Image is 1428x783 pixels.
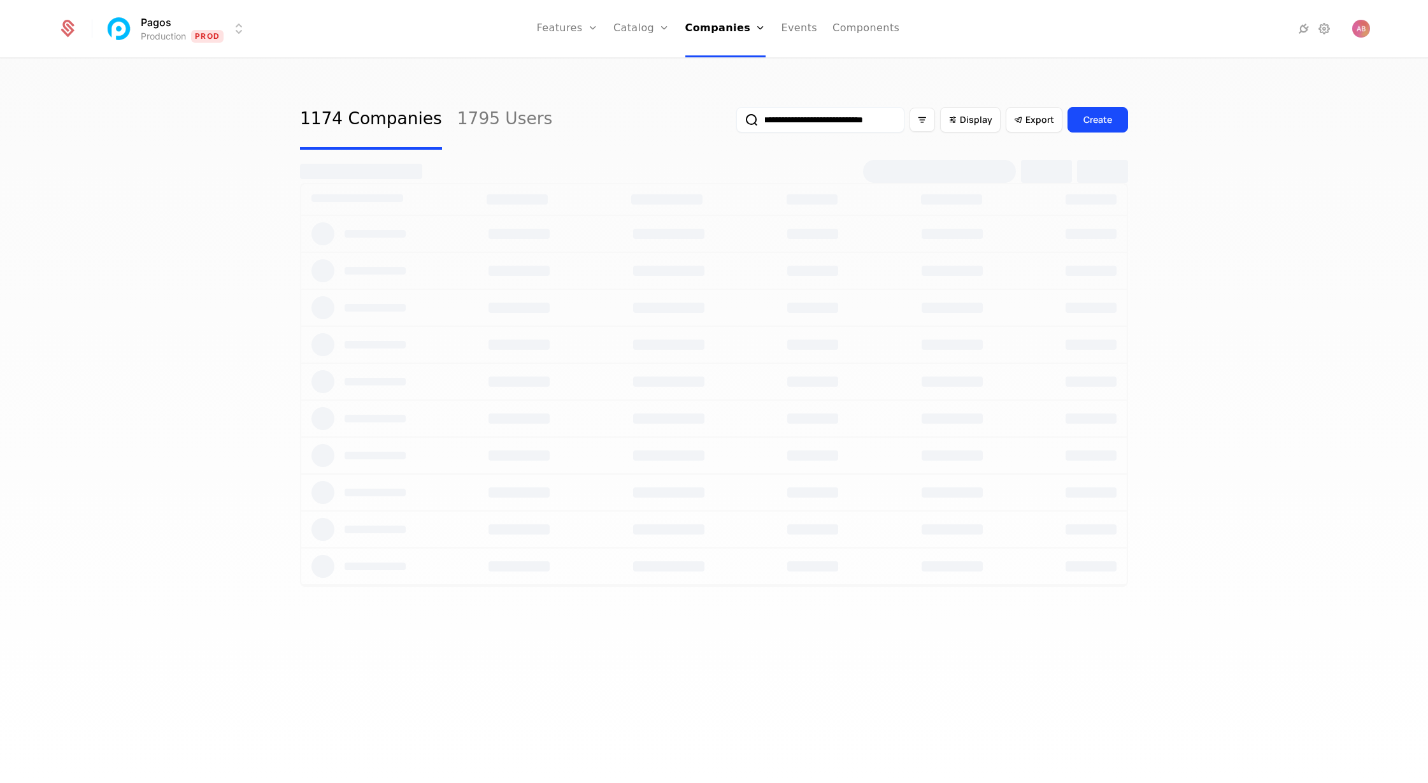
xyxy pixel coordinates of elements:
button: Export [1006,107,1062,133]
img: Andy Barker [1352,20,1370,38]
button: Open user button [1352,20,1370,38]
span: Pagos [141,15,171,30]
img: Pagos [104,13,134,44]
a: Integrations [1296,21,1311,36]
button: Create [1067,107,1128,133]
a: 1795 Users [457,90,552,150]
a: 1174 Companies [300,90,442,150]
span: Display [960,113,992,126]
span: Prod [191,30,224,43]
span: Export [1025,113,1054,126]
button: Filter options [910,108,935,132]
button: Display [940,107,1001,133]
button: Select environment [108,15,246,43]
a: Settings [1317,21,1332,36]
div: Production [141,30,186,43]
div: Create [1083,113,1112,126]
